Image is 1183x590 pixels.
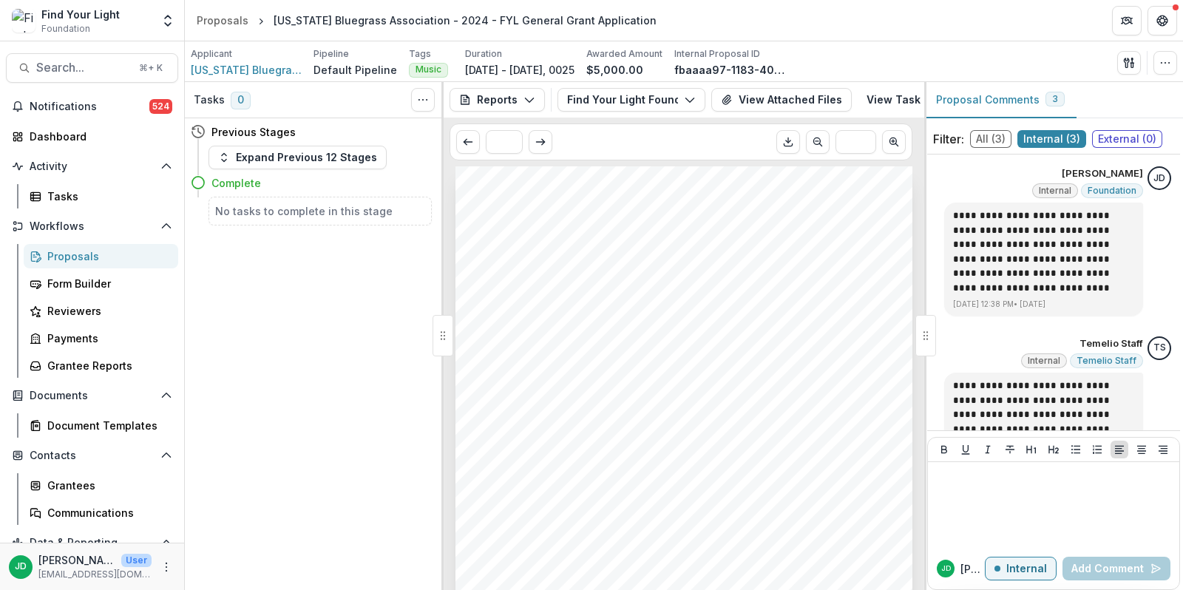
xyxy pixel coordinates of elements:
[483,296,608,307] span: FYLF [PERSON_NAME]
[858,88,947,112] a: View Task
[149,99,172,114] span: 524
[882,130,906,154] button: Scroll to next page
[47,189,166,204] div: Tasks
[1039,186,1071,196] span: Internal
[1067,441,1085,458] button: Bullet List
[806,130,830,154] button: Scroll to previous page
[483,310,523,319] span: $5,000.00
[483,505,518,516] span: served
[157,6,178,35] button: Open entity switcher
[483,223,580,234] span: Program Start Date
[1092,130,1162,148] span: External ( 0 )
[47,276,166,291] div: Form Builder
[30,129,166,144] div: Dashboard
[211,175,261,191] h4: Complete
[30,101,149,113] span: Notifications
[1062,557,1170,580] button: Add Comment
[483,431,678,442] span: Brief description of the funded project
[935,441,953,458] button: Bold
[47,303,166,319] div: Reviewers
[483,407,609,418] span: Number of Youth Served
[586,47,662,61] p: Awarded Amount
[483,194,656,209] span: Submission Responses
[24,299,178,323] a: Reviewers
[191,10,662,31] nav: breadcrumb
[957,441,974,458] button: Underline
[197,13,248,28] div: Proposals
[136,60,166,76] div: ⌘ + K
[6,444,178,467] button: Open Contacts
[483,492,872,503] span: please let us know any shifts in the demographics or geography of students
[1133,441,1150,458] button: Align Center
[1045,441,1062,458] button: Heading 2
[711,88,852,112] button: View Attached Files
[191,62,302,78] span: [US_STATE] Bluegrass Association
[456,130,480,154] button: Scroll to previous page
[313,62,397,78] p: Default Pipeline
[47,418,166,433] div: Document Templates
[6,95,178,118] button: Notifications524
[209,146,387,169] button: Expand Previous 12 Stages
[6,384,178,407] button: Open Documents
[1077,356,1136,366] span: Temelio Staff
[674,62,785,78] p: fbaaaa97-1183-4090-bf16-ef4c89316d3c
[41,22,90,35] span: Foundation
[1153,174,1165,183] div: Jeffrey Dollinger
[6,214,178,238] button: Open Workflows
[941,565,951,572] div: Jeffrey Dollinger
[483,260,577,271] span: Program End Date
[24,473,178,498] a: Grantees
[924,82,1077,118] button: Proposal Comments
[1017,130,1086,148] span: Internal ( 3 )
[24,353,178,378] a: Grantee Reports
[30,220,155,233] span: Workflows
[24,326,178,350] a: Payments
[1006,563,1047,575] p: Internal
[194,94,225,106] h3: Tasks
[450,88,545,112] button: Reports
[30,160,155,173] span: Activity
[1001,441,1019,458] button: Strike
[465,47,502,61] p: Duration
[1028,356,1060,366] span: Internal
[12,9,35,33] img: Find Your Light
[586,62,643,78] p: $5,000.00
[557,88,705,112] button: Find Your Light Foundation Grant Report
[933,130,964,148] p: Filter:
[1148,6,1177,35] button: Get Help
[6,155,178,178] button: Open Activity
[6,531,178,555] button: Open Data & Reporting
[24,244,178,268] a: Proposals
[30,450,155,462] span: Contacts
[191,47,232,61] p: Applicant
[483,333,574,344] span: Total Project Cost
[47,478,166,493] div: Grantees
[30,390,155,402] span: Documents
[411,88,435,112] button: Toggle View Cancelled Tasks
[960,561,985,577] p: [PERSON_NAME]
[486,566,655,577] span: that led to a shift or pivot (if any).
[416,64,441,75] span: Music
[1062,166,1143,181] p: [PERSON_NAME]
[483,555,883,566] span: during the grant period? Let us know any environmental or systemic changes
[38,552,115,568] p: [PERSON_NAME]
[1112,6,1142,35] button: Partners
[47,248,166,264] div: Proposals
[1088,441,1106,458] button: Ordered List
[36,61,130,75] span: Search...
[24,184,178,208] a: Tasks
[231,92,251,109] span: 0
[24,413,178,438] a: Document Templates
[483,383,622,392] span: Afterschool Bluegrass Club (ABC)
[483,273,530,282] span: 0025-05-15
[47,358,166,373] div: Grantee Reports
[24,501,178,525] a: Communications
[465,62,574,78] p: [DATE] - [DATE], 0025
[674,47,760,61] p: Internal Proposal ID
[215,203,425,219] h5: No tasks to complete in this stage
[483,236,512,245] span: [DATE]
[979,441,997,458] button: Italicize
[313,47,349,61] p: Pipeline
[409,47,431,61] p: Tags
[1079,336,1143,351] p: Temelio Staff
